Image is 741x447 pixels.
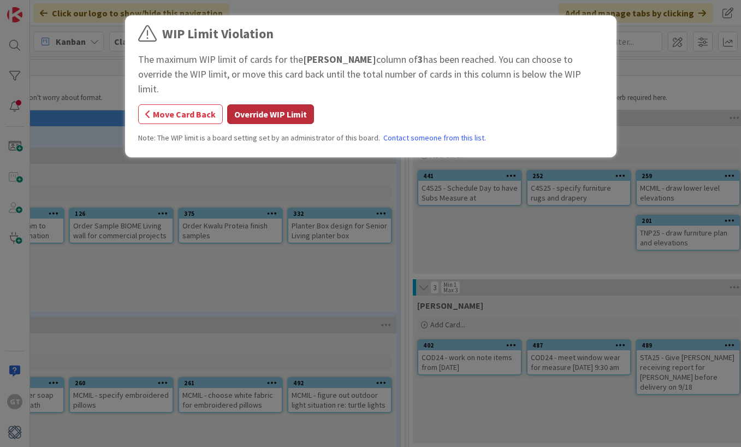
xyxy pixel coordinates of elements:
b: [PERSON_NAME] [303,53,376,66]
a: Contact someone from this list. [383,132,486,144]
div: Note: The WIP limit is a board setting set by an administrator of this board. [138,132,603,144]
button: Move Card Back [138,104,223,124]
button: Override WIP Limit [227,104,314,124]
b: 3 [418,53,423,66]
div: WIP Limit Violation [162,24,274,44]
div: The maximum WIP limit of cards for the column of has been reached. You can choose to override the... [138,52,603,96]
